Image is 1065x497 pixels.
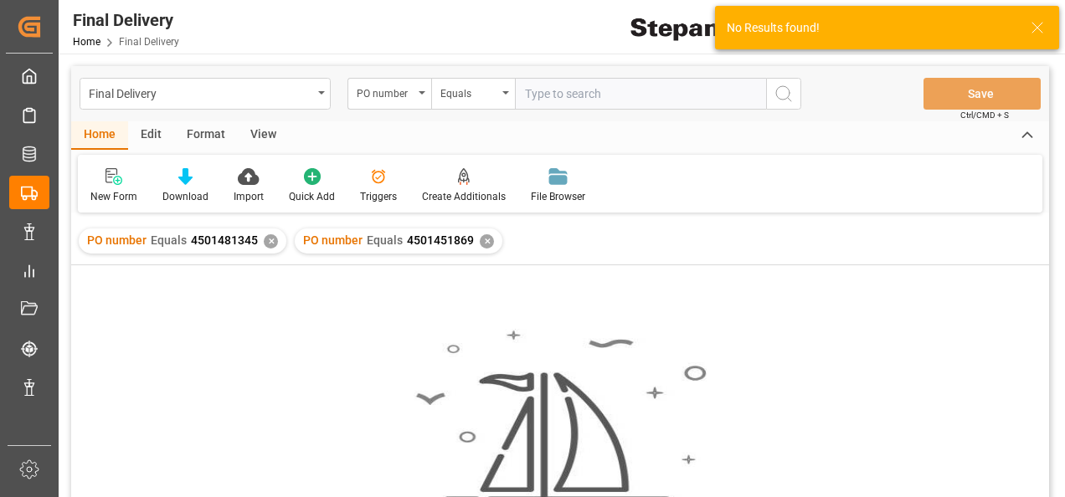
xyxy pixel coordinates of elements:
input: Type to search [515,78,766,110]
button: search button [766,78,801,110]
div: Home [71,121,128,150]
div: Final Delivery [89,82,312,103]
div: ✕ [264,234,278,248]
span: PO number [87,233,147,247]
span: Equals [151,233,187,247]
div: Edit [128,121,174,150]
span: 4501481345 [191,233,258,247]
div: New Form [90,189,137,204]
button: open menu [431,78,515,110]
span: 4501451869 [407,233,474,247]
span: Equals [367,233,403,247]
button: open menu [347,78,431,110]
div: Quick Add [289,189,335,204]
div: PO number [357,82,414,101]
img: Stepan_Company_logo.svg.png_1713531530.png [630,13,753,42]
div: Equals [440,82,497,101]
button: open menu [80,78,331,110]
div: View [238,121,289,150]
div: No Results found! [727,19,1015,37]
span: Ctrl/CMD + S [960,109,1009,121]
a: Home [73,36,100,48]
div: Triggers [360,189,397,204]
span: PO number [303,233,363,247]
div: Create Additionals [422,189,506,204]
div: File Browser [531,189,585,204]
div: Format [174,121,238,150]
div: ✕ [480,234,494,248]
div: Final Delivery [73,8,179,33]
div: Download [162,189,208,204]
button: Save [924,78,1041,110]
div: Import [234,189,264,204]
